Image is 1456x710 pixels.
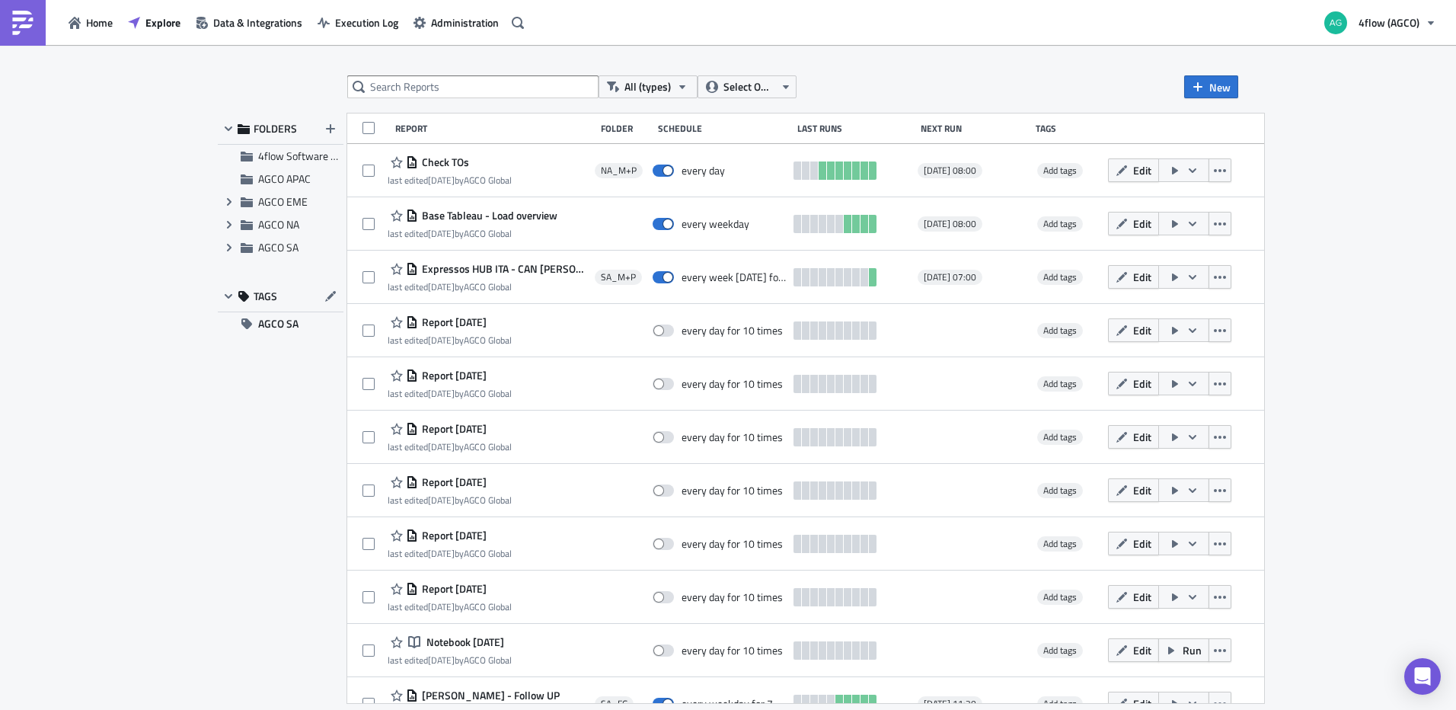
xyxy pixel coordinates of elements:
[395,123,593,134] div: Report
[418,209,557,222] span: Base Tableau - Load overview
[388,388,512,399] div: last edited by AGCO Global
[145,14,180,30] span: Explore
[1043,483,1077,497] span: Add tags
[1158,638,1209,662] button: Run
[698,75,797,98] button: Select Owner
[599,75,698,98] button: All (types)
[1133,322,1151,338] span: Edit
[1359,14,1419,30] span: 4flow (AGCO)
[924,218,976,230] span: [DATE] 08:00
[1323,10,1349,36] img: Avatar
[624,78,671,95] span: All (types)
[1184,75,1238,98] button: New
[1037,590,1083,605] span: Add tags
[1108,425,1159,449] button: Edit
[601,698,627,710] span: SA_FG
[682,484,783,497] div: every day for 10 times
[213,14,302,30] span: Data & Integrations
[428,600,455,614] time: 2025-08-26T18:38:41Z
[428,280,455,294] time: 2025-08-28T12:45:44Z
[423,635,504,649] span: Notebook 2025-08-26
[388,548,512,559] div: last edited by AGCO Global
[1043,216,1077,231] span: Add tags
[258,193,308,209] span: AGCO EME
[428,386,455,401] time: 2025-08-27T12:33:44Z
[254,289,277,303] span: TAGS
[1133,589,1151,605] span: Edit
[921,123,1028,134] div: Next Run
[258,148,352,164] span: 4flow Software KAM
[1133,642,1151,658] span: Edit
[418,422,487,436] span: Report 2025-08-26
[1037,643,1083,658] span: Add tags
[1108,532,1159,555] button: Edit
[924,698,976,710] span: [DATE] 11:30
[188,11,310,34] button: Data & Integrations
[406,11,506,34] button: Administration
[1043,270,1077,284] span: Add tags
[1043,536,1077,551] span: Add tags
[1108,158,1159,182] button: Edit
[1315,6,1445,40] button: 4flow (AGCO)
[428,173,455,187] time: 2025-08-27T18:59:12Z
[1133,482,1151,498] span: Edit
[120,11,188,34] button: Explore
[418,369,487,382] span: Report 2025-08-27
[347,75,599,98] input: Search Reports
[310,11,406,34] button: Execution Log
[418,689,560,702] span: PIANNA VALTRA - Follow UP
[1183,642,1202,658] span: Run
[418,529,487,542] span: Report 2025-08-26
[1037,483,1083,498] span: Add tags
[1037,323,1083,338] span: Add tags
[682,164,725,177] div: every day
[418,475,487,489] span: Report 2025-08-26
[1043,323,1077,337] span: Add tags
[1133,162,1151,178] span: Edit
[1037,376,1083,392] span: Add tags
[428,493,455,507] time: 2025-08-26T19:02:44Z
[86,14,113,30] span: Home
[388,334,512,346] div: last edited by AGCO Global
[1037,270,1083,285] span: Add tags
[61,11,120,34] button: Home
[428,226,455,241] time: 2025-08-27T18:14:27Z
[388,174,512,186] div: last edited by AGCO Global
[1133,269,1151,285] span: Edit
[388,601,512,612] div: last edited by AGCO Global
[431,14,499,30] span: Administration
[1133,429,1151,445] span: Edit
[11,11,35,35] img: PushMetrics
[418,262,588,276] span: Expressos HUB ITA - CAN dessa semana passada
[601,165,637,177] span: NA_M+P
[1209,79,1231,95] span: New
[1133,376,1151,392] span: Edit
[1037,163,1083,178] span: Add tags
[418,582,487,596] span: Report 2025-08-26
[428,546,455,561] time: 2025-08-26T19:01:27Z
[1133,216,1151,232] span: Edit
[1108,212,1159,235] button: Edit
[388,281,588,293] div: last edited by AGCO Global
[1108,478,1159,502] button: Edit
[258,216,299,232] span: AGCO NA
[388,654,512,666] div: last edited by AGCO Global
[1043,376,1077,391] span: Add tags
[682,270,786,284] div: every week on Monday for 5 times
[418,315,487,329] span: Report 2025-08-27
[258,312,299,335] span: AGCO SA
[428,440,455,454] time: 2025-08-26T19:41:45Z
[428,653,455,667] time: 2025-08-26T18:38:22Z
[1043,643,1077,657] span: Add tags
[218,312,343,335] button: AGCO SA
[258,239,299,255] span: AGCO SA
[601,271,636,283] span: SA_M+P
[797,123,913,134] div: Last Runs
[1037,430,1083,445] span: Add tags
[258,171,311,187] span: AGCO APAC
[1108,318,1159,342] button: Edit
